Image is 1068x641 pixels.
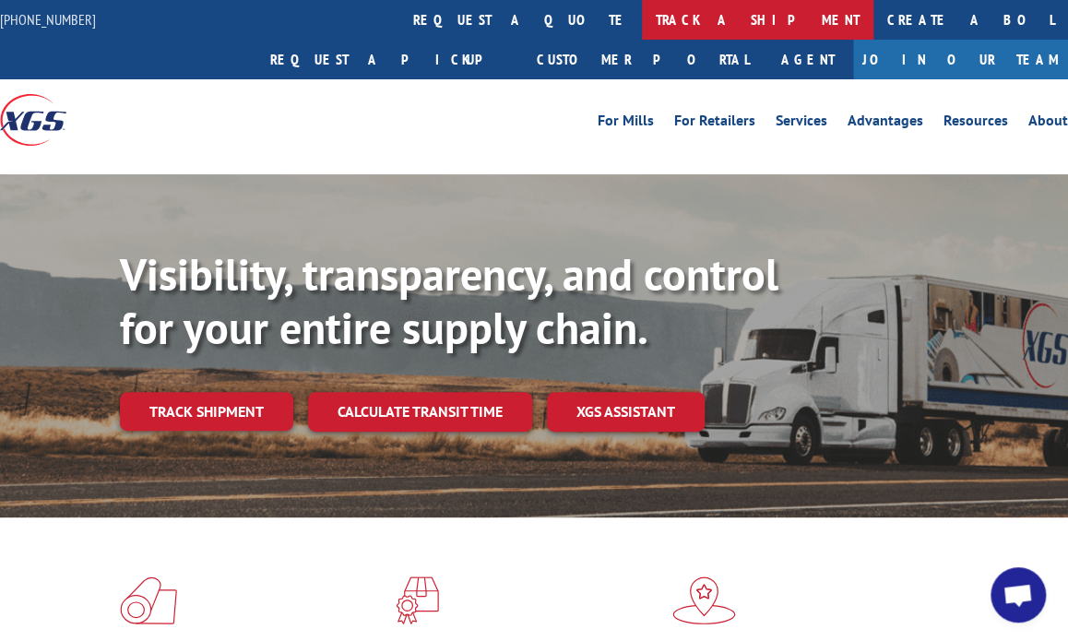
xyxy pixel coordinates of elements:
[547,392,705,432] a: XGS ASSISTANT
[853,40,1068,79] a: Join Our Team
[1028,113,1068,134] a: About
[991,567,1046,623] a: Open chat
[396,576,439,624] img: xgs-icon-focused-on-flooring-red
[943,113,1008,134] a: Resources
[256,40,523,79] a: Request a pickup
[763,40,853,79] a: Agent
[598,113,654,134] a: For Mills
[776,113,827,134] a: Services
[672,576,736,624] img: xgs-icon-flagship-distribution-model-red
[848,113,923,134] a: Advantages
[120,392,293,431] a: Track shipment
[308,392,532,432] a: Calculate transit time
[523,40,763,79] a: Customer Portal
[674,113,755,134] a: For Retailers
[120,576,177,624] img: xgs-icon-total-supply-chain-intelligence-red
[120,245,778,356] b: Visibility, transparency, and control for your entire supply chain.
